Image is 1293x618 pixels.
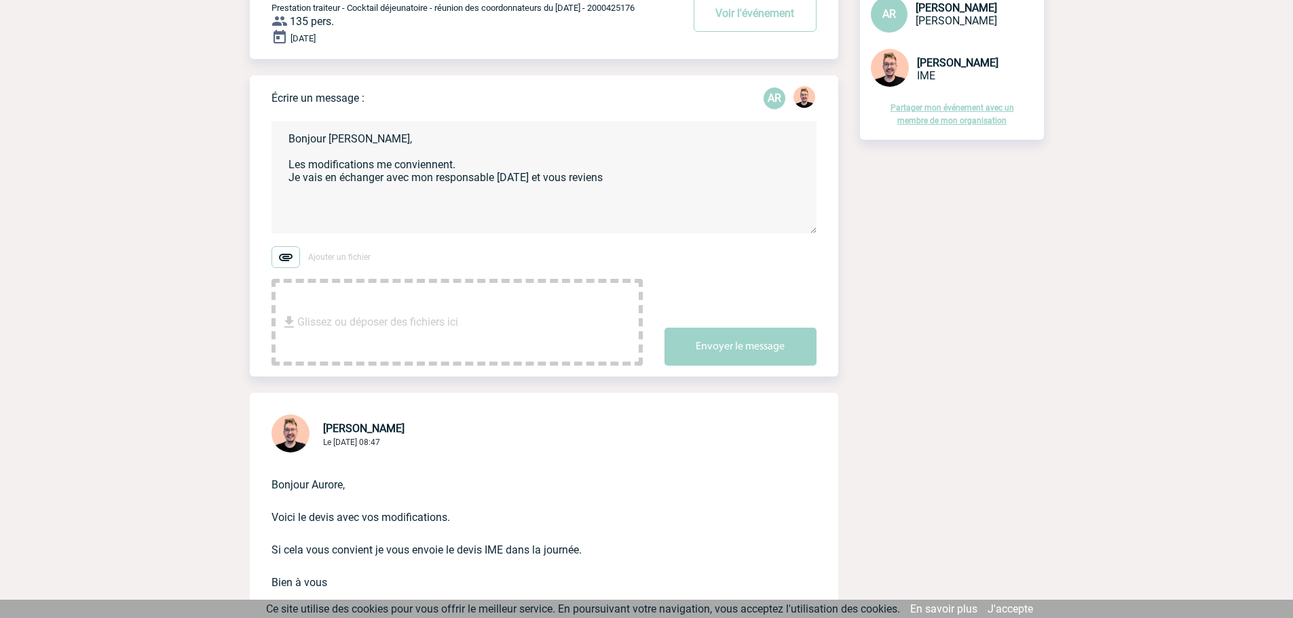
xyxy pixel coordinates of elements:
[988,602,1033,615] a: J'accepte
[271,92,364,104] p: Écrire un message :
[891,103,1014,125] a: Partager mon événement avec un membre de mon organisation
[917,56,998,69] span: [PERSON_NAME]
[793,86,815,111] div: Stefan MILADINOVIC
[271,455,779,591] p: Bonjour Aurore, Voici le devis avec vos modifications. Si cela vous convient je vous envoie le de...
[290,15,334,28] span: 135 pers.
[291,33,316,43] span: [DATE]
[916,14,997,27] span: [PERSON_NAME]
[764,88,785,109] p: AR
[916,1,997,14] span: [PERSON_NAME]
[323,422,405,435] span: [PERSON_NAME]
[281,314,297,330] img: file_download.svg
[871,49,909,87] img: 129741-1.png
[910,602,977,615] a: En savoir plus
[882,7,896,20] span: AR
[297,288,458,356] span: Glissez ou déposer des fichiers ici
[917,69,935,82] span: IME
[323,438,380,447] span: Le [DATE] 08:47
[793,86,815,108] img: 129741-1.png
[664,328,817,366] button: Envoyer le message
[271,3,635,13] span: Prestation traiteur - Cocktail déjeunatoire - réunion des coordonnateurs du [DATE] - 2000425176
[266,602,900,615] span: Ce site utilise des cookies pour vous offrir le meilleur service. En poursuivant votre navigation...
[308,252,371,262] span: Ajouter un fichier
[271,414,310,452] img: 129741-1.png
[764,88,785,109] div: Aurore ROSENPIK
